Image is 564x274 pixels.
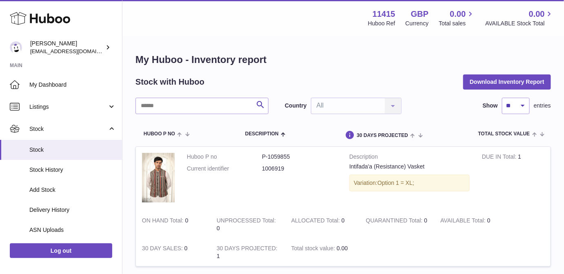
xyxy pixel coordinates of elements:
[534,102,551,110] span: entries
[29,146,116,154] span: Stock
[337,245,348,252] span: 0.00
[10,243,112,258] a: Log out
[29,226,116,234] span: ASN Uploads
[29,81,116,89] span: My Dashboard
[411,9,429,20] strong: GBP
[29,206,116,214] span: Delivery History
[29,166,116,174] span: Stock History
[450,9,466,20] span: 0.00
[187,165,262,173] dt: Current identifier
[30,48,120,54] span: [EMAIL_ADDRESS][DOMAIN_NAME]
[478,131,530,137] span: Total stock value
[349,175,470,191] div: Variation:
[377,180,414,186] span: Option 1 = XL;
[349,153,470,163] strong: Description
[136,211,211,238] td: 0
[483,102,498,110] label: Show
[135,53,551,66] h1: My Huboo - Inventory report
[441,217,487,226] strong: AVAILABLE Total
[29,125,107,133] span: Stock
[136,238,211,266] td: 0
[463,74,551,89] button: Download Inventory Report
[187,153,262,161] dt: Huboo P no
[435,211,509,238] td: 0
[424,217,428,224] span: 0
[217,217,276,226] strong: UNPROCESSED Total
[485,20,554,27] span: AVAILABLE Stock Total
[349,163,470,171] div: Intifada'a (Resistance) Vasket
[285,102,307,110] label: Country
[439,20,475,27] span: Total sales
[262,165,337,173] dd: 1006919
[144,131,175,137] span: Huboo P no
[142,217,185,226] strong: ON HAND Total
[485,9,554,27] a: 0.00 AVAILABLE Stock Total
[373,9,395,20] strong: 11415
[368,20,395,27] div: Huboo Ref
[357,133,408,138] span: 30 DAYS PROJECTED
[10,41,22,54] img: care@shopmanto.uk
[29,186,116,194] span: Add Stock
[211,238,285,266] td: 1
[439,9,475,27] a: 0.00 Total sales
[476,147,551,211] td: 1
[285,211,360,238] td: 0
[529,9,545,20] span: 0.00
[245,131,279,137] span: Description
[291,217,342,226] strong: ALLOCATED Total
[29,103,107,111] span: Listings
[366,217,424,226] strong: QUARANTINED Total
[262,153,337,161] dd: P-1059855
[142,153,175,203] img: product image
[135,76,204,88] h2: Stock with Huboo
[142,245,184,254] strong: 30 DAY SALES
[291,245,337,254] strong: Total stock value
[211,211,285,238] td: 0
[482,153,518,162] strong: DUE IN Total
[217,245,278,254] strong: 30 DAYS PROJECTED
[30,40,104,55] div: [PERSON_NAME]
[406,20,429,27] div: Currency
